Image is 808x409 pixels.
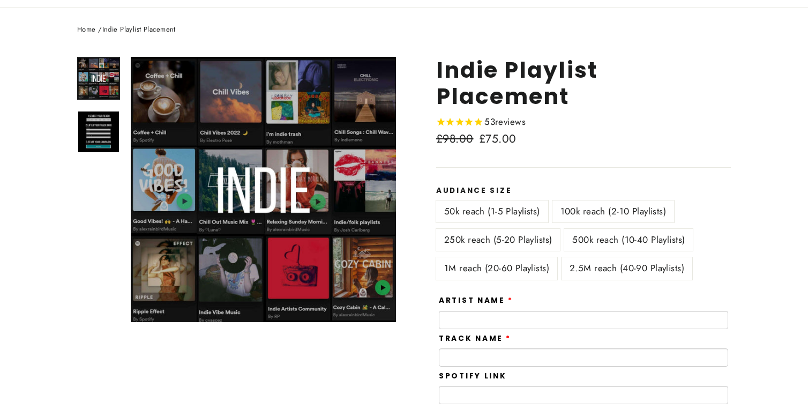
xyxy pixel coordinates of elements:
label: 50k reach (1-5 Playlists) [436,200,548,222]
span: Rated 4.8 out of 5 stars 53 reviews [436,115,526,130]
span: £75.00 [479,131,517,147]
nav: breadcrumbs [77,24,731,35]
label: Track Name [439,334,511,343]
label: 100k reach (2-10 Playlists) [552,200,674,222]
span: reviews [495,115,526,128]
img: Indie Playlist Placement [78,58,119,99]
a: Home [77,24,96,34]
label: 250k reach (5-20 Playlists) [436,229,560,251]
label: Spotify Link [439,372,507,381]
label: Audiance Size [436,187,731,195]
span: 53 reviews [484,115,526,128]
label: 2.5M reach (40-90 Playlists) [562,257,692,279]
h1: Indie Playlist Placement [436,57,731,109]
label: Artist Name [439,296,513,305]
img: Indie Playlist Placement [78,111,119,152]
span: £98.00 [436,130,476,148]
label: 1M reach (20-60 Playlists) [436,257,557,279]
span: / [98,24,102,34]
label: 500k reach (10-40 Playlists) [564,229,693,251]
